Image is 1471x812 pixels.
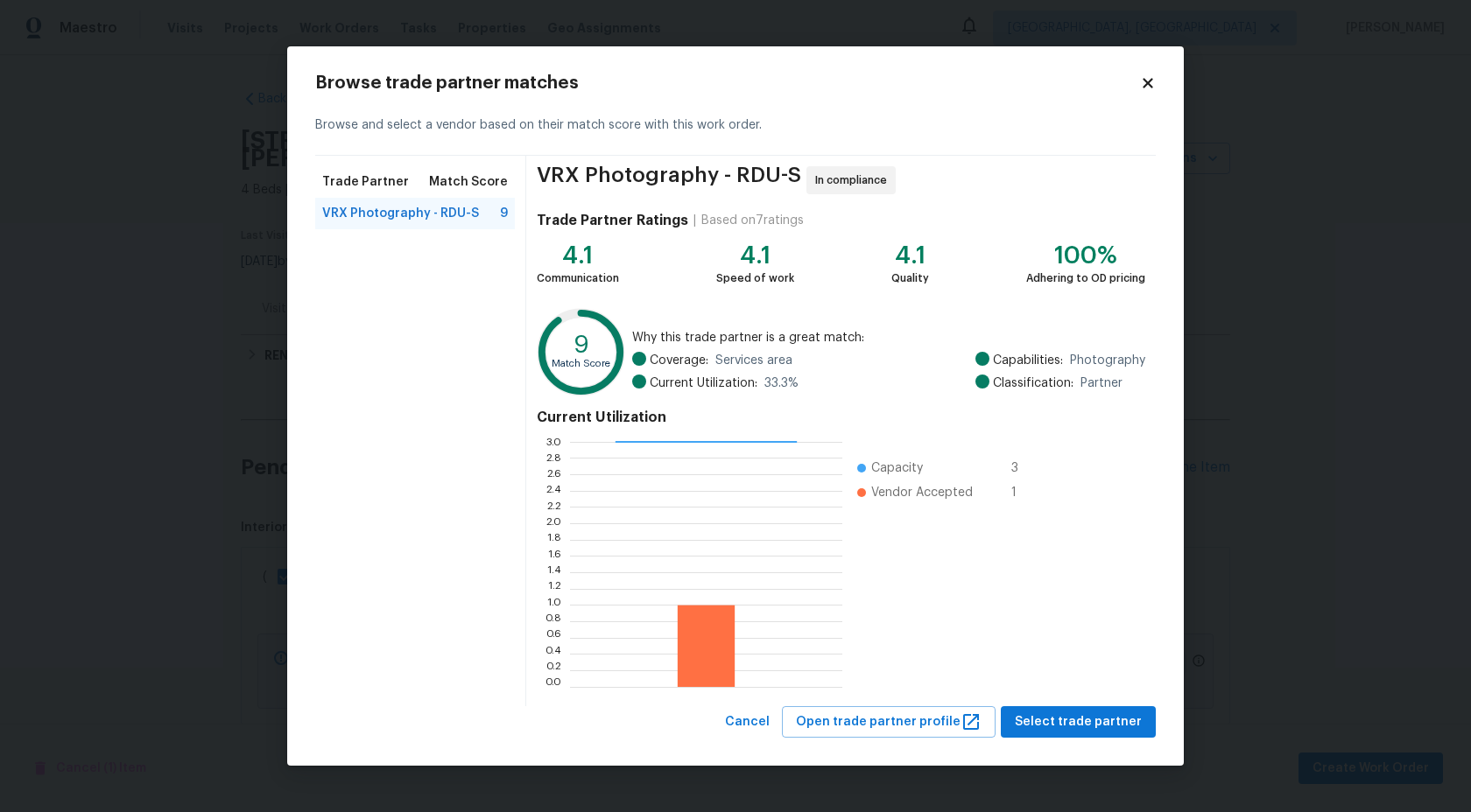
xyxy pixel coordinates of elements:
h2: Browse trade partner matches [315,74,1140,92]
div: 4.1 [537,247,619,264]
div: Quality [891,269,929,287]
span: Classification: [993,374,1073,392]
span: Partner [1080,374,1123,392]
text: 2.4 [545,485,561,495]
button: Open trade partner profile [782,706,996,738]
div: | [688,212,701,229]
span: Current Utilization: [650,374,757,392]
text: 1.0 [547,599,561,610]
div: 4.1 [891,247,929,264]
button: Cancel [718,706,777,738]
span: VRX Photography - RDU-S [537,166,801,194]
text: Match Score [552,359,610,368]
span: In compliance [815,171,894,189]
text: 0.0 [545,681,561,691]
span: Capabilities: [993,352,1063,369]
h4: Current Utilization [537,409,1145,426]
text: 2.2 [546,501,561,512]
text: 0.2 [545,665,561,675]
text: 3.0 [545,436,561,446]
span: Services area [715,352,792,369]
span: Capacity [871,459,923,477]
span: 9 [500,205,508,222]
text: 0.8 [545,616,561,626]
button: Select trade partner [1001,706,1156,738]
span: Why this trade partner is a great match: [632,329,1145,346]
div: Based on 7 ratings [701,212,804,229]
div: Adhering to OD pricing [1026,269,1145,287]
span: Match Score [429,173,508,191]
text: 1.4 [547,567,561,577]
span: Open trade partner profile [796,711,982,733]
text: 9 [574,332,589,356]
span: Coverage: [650,352,708,369]
span: 33.3 % [764,374,799,392]
span: 3 [1011,459,1039,477]
text: 0.4 [545,648,561,659]
div: Speed of work [716,269,794,287]
text: 1.6 [548,550,561,561]
div: Browse and select a vendor based on their match score with this work order. [315,95,1156,156]
text: 2.8 [545,452,561,463]
text: 2.6 [546,469,561,479]
h4: Trade Partner Ratings [537,212,688,229]
div: 4.1 [716,247,794,264]
span: Cancel [725,711,770,733]
span: 1 [1011,484,1039,501]
text: 1.2 [548,583,561,593]
span: Vendor Accepted [871,484,973,501]
span: Photography [1070,352,1145,369]
text: 1.8 [547,534,561,544]
text: 2.0 [545,518,561,528]
span: VRX Photography - RDU-S [322,205,479,222]
div: Communication [537,269,619,287]
div: 100% [1026,247,1145,264]
text: 0.6 [545,632,561,642]
span: Select trade partner [1015,711,1142,733]
span: Trade Partner [322,173,409,191]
